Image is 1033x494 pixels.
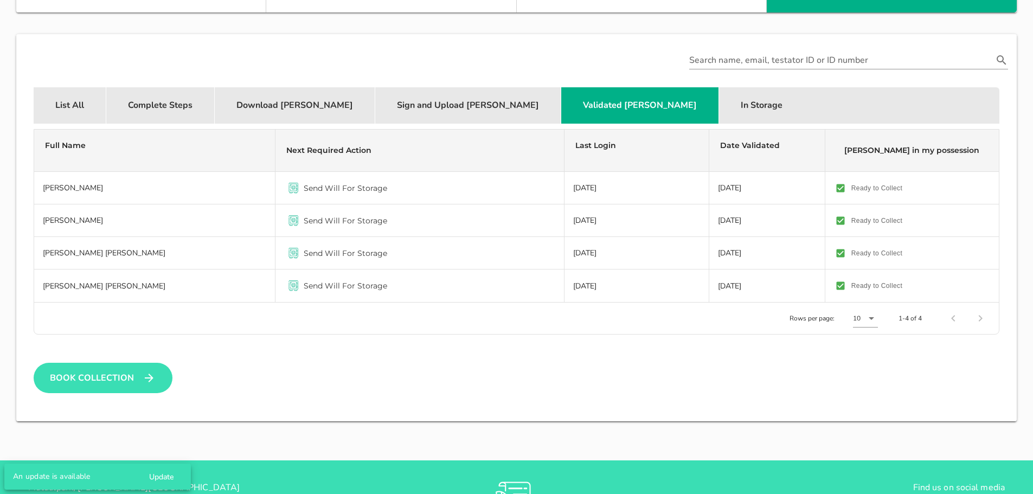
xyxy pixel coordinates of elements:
span: Send Will For Storage [304,183,387,194]
span: [PERSON_NAME] in my possession [844,145,979,155]
div: Download [PERSON_NAME] [215,87,375,124]
td: [DATE] [564,237,709,270]
td: [PERSON_NAME] [PERSON_NAME] [34,270,275,302]
span: Send Will For Storage [304,215,387,226]
th: Next Required Action [275,130,565,172]
span: Ready to Collect [851,215,902,226]
span: Ready to Collect [851,280,902,291]
span: Ready to Collect [851,183,902,194]
span: Next Required Action [286,145,371,155]
span: [DATE] [718,248,741,258]
td: [DATE] [564,172,709,204]
td: [PERSON_NAME] [PERSON_NAME] [34,237,275,270]
span: Send Will For Storage [304,280,387,291]
div: An update is available [4,464,136,490]
div: In Storage [719,87,804,124]
div: Validated [PERSON_NAME] [561,87,719,124]
span: [DATE] [718,281,741,291]
div: 1-4 of 4 [899,313,922,323]
span: [DATE] [718,215,741,226]
span: Ready to Collect [851,248,902,259]
div: Sign and Upload [PERSON_NAME] [375,87,561,124]
th: Wills in my possession [825,130,999,172]
td: [PERSON_NAME] [34,172,275,204]
div: Rows per page: [790,303,878,334]
button: Update [140,467,182,486]
div: Complete Steps [106,87,215,124]
th: Date Validated: Not sorted. Activate to sort ascending. [709,130,825,172]
td: [PERSON_NAME] [34,204,275,237]
span: Last Login [575,140,616,150]
td: [DATE] [564,270,709,302]
p: Find us on social media [679,482,1005,493]
div: List All [34,87,106,124]
button: Search name, email, testator ID or ID number appended action [992,53,1011,67]
th: Last Login: Not sorted. Activate to sort ascending. [564,130,709,172]
span: Send Will For Storage [304,248,387,259]
span: Update [149,472,174,482]
td: [DATE] [564,204,709,237]
button: Book Collection [34,363,172,393]
span: Full Name [45,140,86,150]
div: 10Rows per page: [853,310,878,327]
div: 10 [853,313,861,323]
th: Full Name: Not sorted. Activate to sort ascending. [34,130,275,172]
span: [DATE] [718,183,741,193]
span: Date Validated [720,140,780,150]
